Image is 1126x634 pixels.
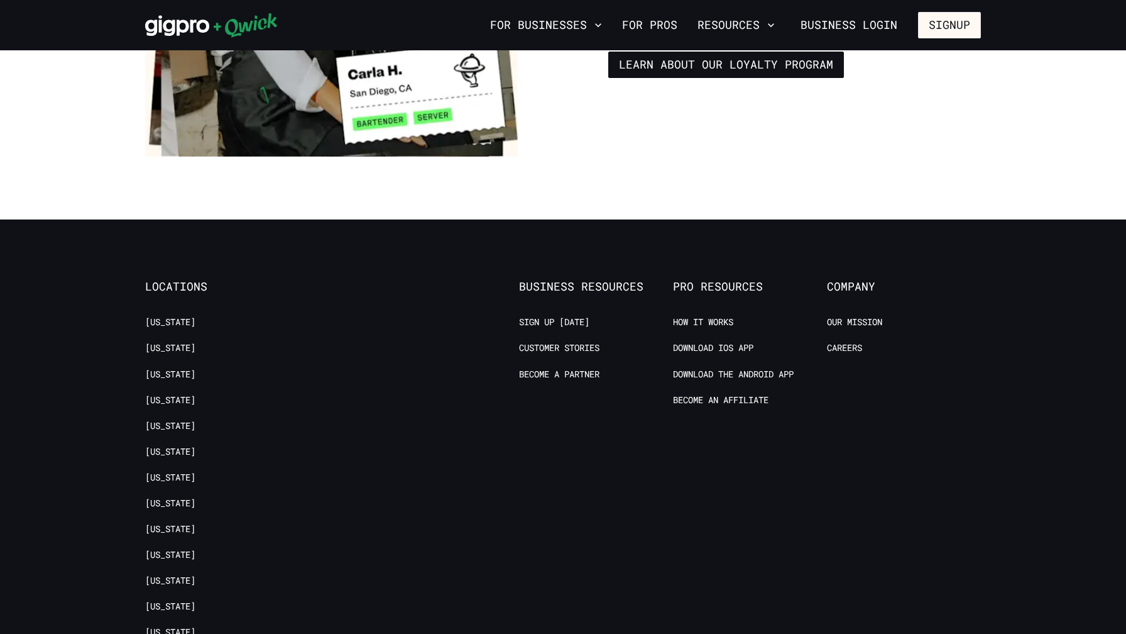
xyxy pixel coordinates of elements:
a: [US_STATE] [145,601,195,613]
a: Download IOS App [673,342,753,354]
a: Sign up [DATE] [519,316,589,328]
a: Become an Affiliate [673,394,768,406]
a: [US_STATE] [145,523,195,535]
span: Pro Resources [673,280,827,294]
a: [US_STATE] [145,316,195,328]
a: Become a Partner [519,369,599,381]
button: Resources [692,14,780,36]
a: Careers [827,342,862,354]
button: Signup [918,12,981,38]
button: For Businesses [485,14,607,36]
a: Download the Android App [673,369,794,381]
a: Our Mission [827,316,882,328]
a: [US_STATE] [145,472,195,484]
a: [US_STATE] [145,549,195,561]
span: Locations [145,280,299,294]
a: Learn about our Loyalty Program [608,52,844,78]
a: [US_STATE] [145,342,195,354]
span: Business Resources [519,280,673,294]
a: [US_STATE] [145,575,195,587]
a: [US_STATE] [145,369,195,381]
a: Business Login [790,12,908,38]
a: How it Works [673,316,733,328]
a: Customer stories [519,342,599,354]
a: [US_STATE] [145,446,195,458]
span: Company [827,280,981,294]
a: For Pros [617,14,682,36]
a: [US_STATE] [145,498,195,509]
a: [US_STATE] [145,394,195,406]
a: [US_STATE] [145,420,195,432]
